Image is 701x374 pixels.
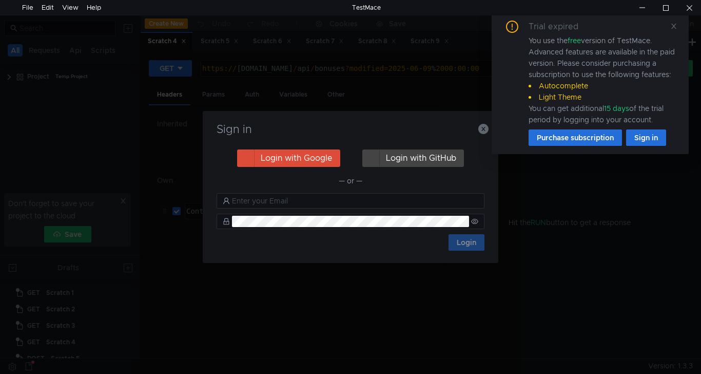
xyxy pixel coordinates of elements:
div: You use the version of TestMace. Advanced features are available in the paid version. Please cons... [529,35,676,125]
button: Purchase subscription [529,129,622,146]
div: Trial expired [529,21,591,33]
button: Login with GitHub [362,149,464,167]
div: — or — [217,175,484,187]
span: 15 days [604,104,629,113]
h3: Sign in [215,123,486,136]
input: Enter your Email [232,195,478,207]
span: free [568,36,581,45]
button: Sign in [626,129,666,146]
li: Light Theme [529,91,676,103]
li: Autocomplete [529,80,676,91]
button: Login with Google [237,149,340,167]
div: You can get additional of the trial period by logging into your account. [529,103,676,125]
